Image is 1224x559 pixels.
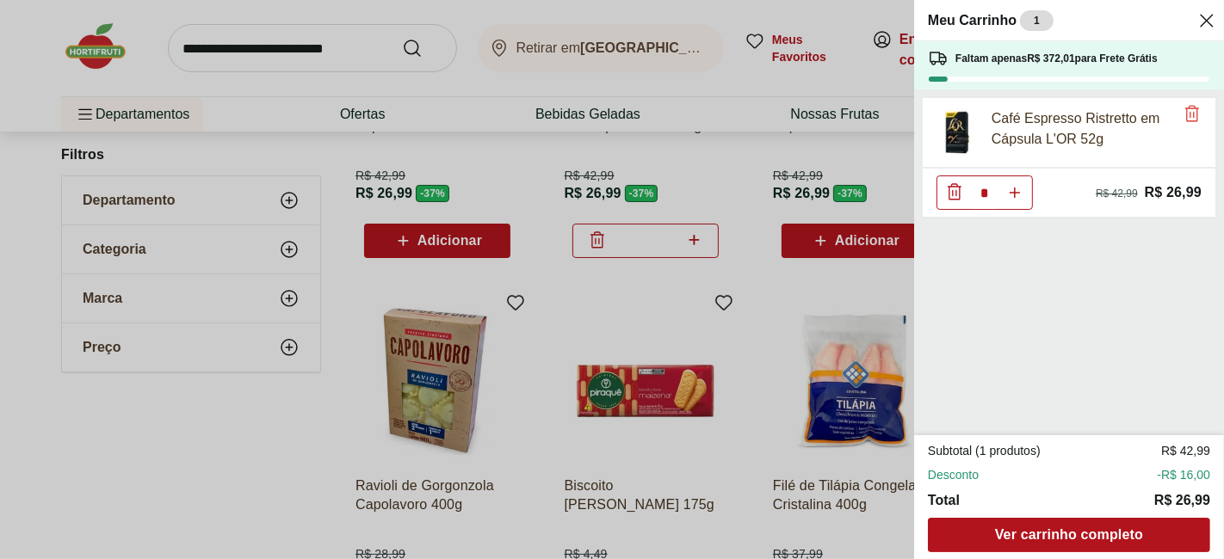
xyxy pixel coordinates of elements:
div: Café Espresso Ristretto em Cápsula L'OR 52g [992,108,1174,150]
span: R$ 26,99 [1154,490,1210,511]
span: -R$ 16,00 [1158,466,1210,483]
div: 1 [1020,10,1054,31]
span: Ver carrinho completo [995,528,1143,542]
button: Diminuir Quantidade [937,175,972,210]
span: Desconto [928,466,979,483]
span: Subtotal (1 produtos) [928,442,1041,459]
input: Quantidade Atual [972,176,998,209]
span: R$ 42,99 [1096,187,1138,200]
button: Aumentar Quantidade [998,175,1032,210]
span: Total [928,490,960,511]
button: Remove [1182,104,1202,125]
span: Faltam apenas R$ 372,01 para Frete Grátis [955,52,1158,65]
h2: Meu Carrinho [928,10,1054,31]
span: R$ 26,99 [1145,181,1202,204]
a: Ver carrinho completo [928,518,1210,552]
span: R$ 42,99 [1161,442,1210,459]
img: Café Espresso Ristretto em Cápsula L'OR 52g [933,108,981,157]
